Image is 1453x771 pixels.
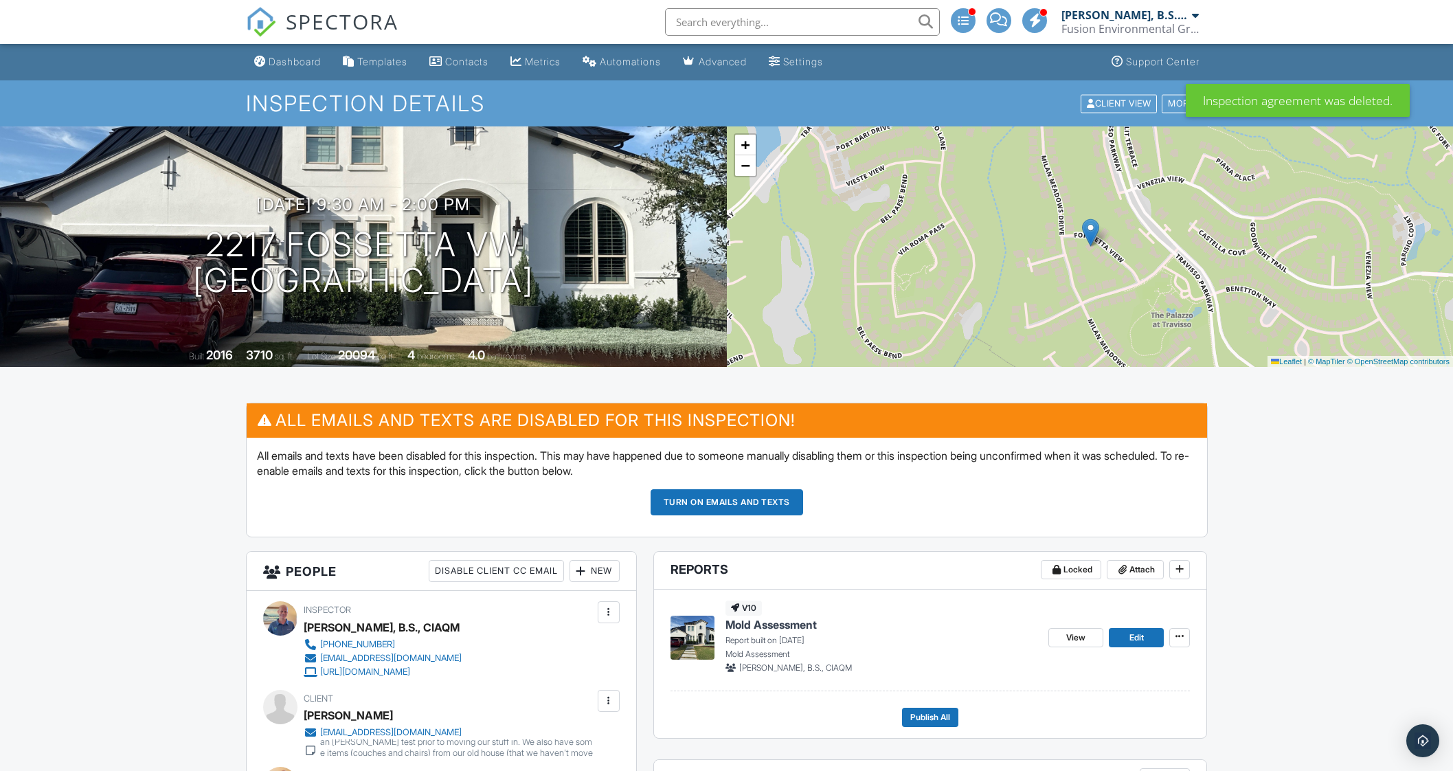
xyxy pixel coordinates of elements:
a: Client View [1079,98,1160,108]
div: 4.0 [468,348,485,362]
h1: 2217 Fossetta Vw [GEOGRAPHIC_DATA] [193,227,534,300]
span: | [1304,357,1306,366]
span: Client [304,693,333,704]
div: Open Intercom Messenger [1406,724,1439,757]
a: Zoom in [735,135,756,155]
img: Marker [1082,219,1099,247]
div: [PERSON_NAME], B.S., CIAQM [1061,8,1189,22]
a: © OpenStreetMap contributors [1347,357,1450,366]
div: Client View [1081,94,1157,113]
span: + [741,136,750,153]
span: sq. ft. [275,351,294,361]
a: Settings [763,49,829,75]
a: Templates [337,49,413,75]
a: Advanced [677,49,752,75]
a: Automations (Advanced) [577,49,666,75]
input: Search everything... [665,8,940,36]
span: sq.ft. [377,351,394,361]
div: [EMAIL_ADDRESS][DOMAIN_NAME] [320,727,462,738]
span: − [741,157,750,174]
div: Templates [357,56,407,67]
a: Zoom out [735,155,756,176]
button: Turn on emails and texts [651,489,803,515]
div: Contacts [445,56,488,67]
span: bathrooms [487,351,526,361]
div: Inspection agreement was deleted. [1186,84,1410,117]
div: More [1162,94,1206,113]
div: Advanced [699,56,747,67]
h3: All emails and texts are disabled for this inspection! [247,403,1207,437]
a: Dashboard [249,49,326,75]
div: Metrics [525,56,561,67]
div: 2016 [206,348,233,362]
a: [EMAIL_ADDRESS][DOMAIN_NAME] [304,651,462,665]
div: Automations [600,56,661,67]
span: SPECTORA [286,7,398,36]
a: [EMAIL_ADDRESS][DOMAIN_NAME] [304,726,594,739]
a: [PHONE_NUMBER] [304,638,462,651]
h3: People [247,552,636,591]
div: Fusion Environmental Group LLC [1061,22,1199,36]
span: Built [189,351,204,361]
div: New [570,560,620,582]
a: Leaflet [1271,357,1302,366]
h3: [DATE] 9:30 am - 2:00 pm [256,195,470,214]
div: Disable Client CC Email [429,560,564,582]
a: [URL][DOMAIN_NAME] [304,665,462,679]
div: 3710 [246,348,273,362]
a: Metrics [505,49,566,75]
a: Support Center [1106,49,1205,75]
span: Lot Size [307,351,336,361]
h1: Inspection Details [246,91,1208,115]
span: bedrooms [417,351,455,361]
div: 20094 [338,348,375,362]
div: [PHONE_NUMBER] [320,639,395,650]
div: Dashboard [269,56,321,67]
a: © MapTiler [1308,357,1345,366]
div: [EMAIL_ADDRESS][DOMAIN_NAME] [320,653,462,664]
span: Inspector [304,605,351,615]
div: Settings [783,56,823,67]
a: SPECTORA [246,19,398,47]
p: All emails and texts have been disabled for this inspection. This may have happened due to someon... [257,448,1197,479]
a: Contacts [424,49,494,75]
div: 4 [407,348,415,362]
div: [PERSON_NAME], B.S., CIAQM [304,617,460,638]
img: The Best Home Inspection Software - Spectora [246,7,276,37]
div: [URL][DOMAIN_NAME] [320,667,410,678]
div: [PERSON_NAME] [304,705,393,726]
div: Support Center [1126,56,1199,67]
